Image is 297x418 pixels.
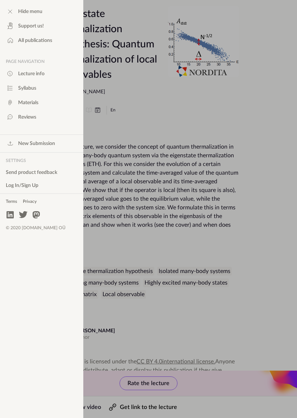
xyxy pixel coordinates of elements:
[18,8,42,15] span: Hide menu
[3,196,20,208] a: Terms
[20,196,39,208] a: Privacy
[18,99,38,106] span: Materials
[18,114,36,121] span: Reviews
[18,85,36,92] span: Syllabus
[18,22,44,30] span: Support us!
[18,37,52,44] span: All publications
[18,70,45,77] span: Lecture info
